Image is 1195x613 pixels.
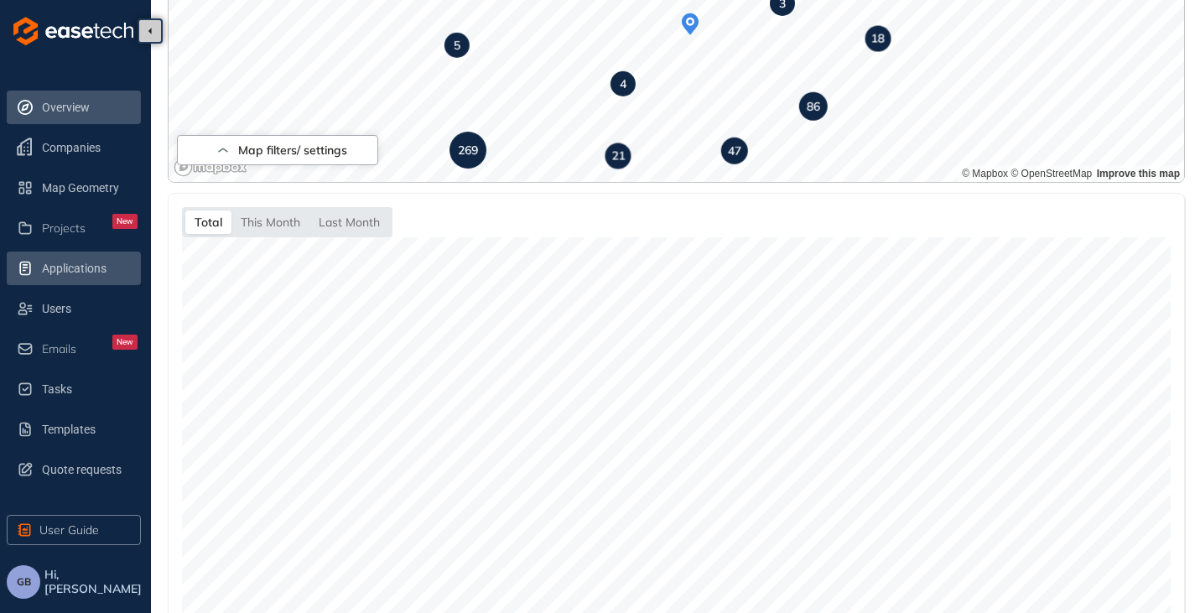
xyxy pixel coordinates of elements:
[185,210,231,234] div: Total
[620,76,626,91] strong: 4
[962,168,1008,179] a: Mapbox
[605,143,631,169] div: Map marker
[44,568,144,596] span: Hi, [PERSON_NAME]
[42,292,138,325] span: Users
[449,132,486,169] div: Map marker
[610,71,636,96] div: Map marker
[42,372,138,406] span: Tasks
[454,38,460,53] strong: 5
[42,221,86,236] span: Projects
[13,17,133,45] img: logo
[17,576,31,588] span: GB
[231,210,309,234] div: This Month
[675,9,705,39] div: Map marker
[112,214,138,229] div: New
[42,131,138,164] span: Companies
[39,521,99,539] span: User Guide
[728,143,741,158] strong: 47
[174,158,247,177] a: Mapbox logo
[238,143,347,158] span: Map filters/ settings
[799,92,828,121] div: Map marker
[42,171,138,205] span: Map Geometry
[871,31,885,46] strong: 18
[865,26,891,52] div: Map marker
[721,138,748,164] div: Map marker
[1011,168,1092,179] a: OpenStreetMap
[611,148,625,164] strong: 21
[42,91,138,124] span: Overview
[7,515,141,545] button: User Guide
[7,565,40,599] button: GB
[309,210,389,234] div: Last Month
[42,453,138,486] span: Quote requests
[807,99,820,114] strong: 86
[444,33,470,58] div: Map marker
[112,335,138,350] div: New
[42,252,138,285] span: Applications
[1097,168,1180,179] a: Improve this map
[42,342,76,356] span: Emails
[458,143,478,158] strong: 269
[42,413,138,446] span: Templates
[177,135,378,165] button: Map filters/ settings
